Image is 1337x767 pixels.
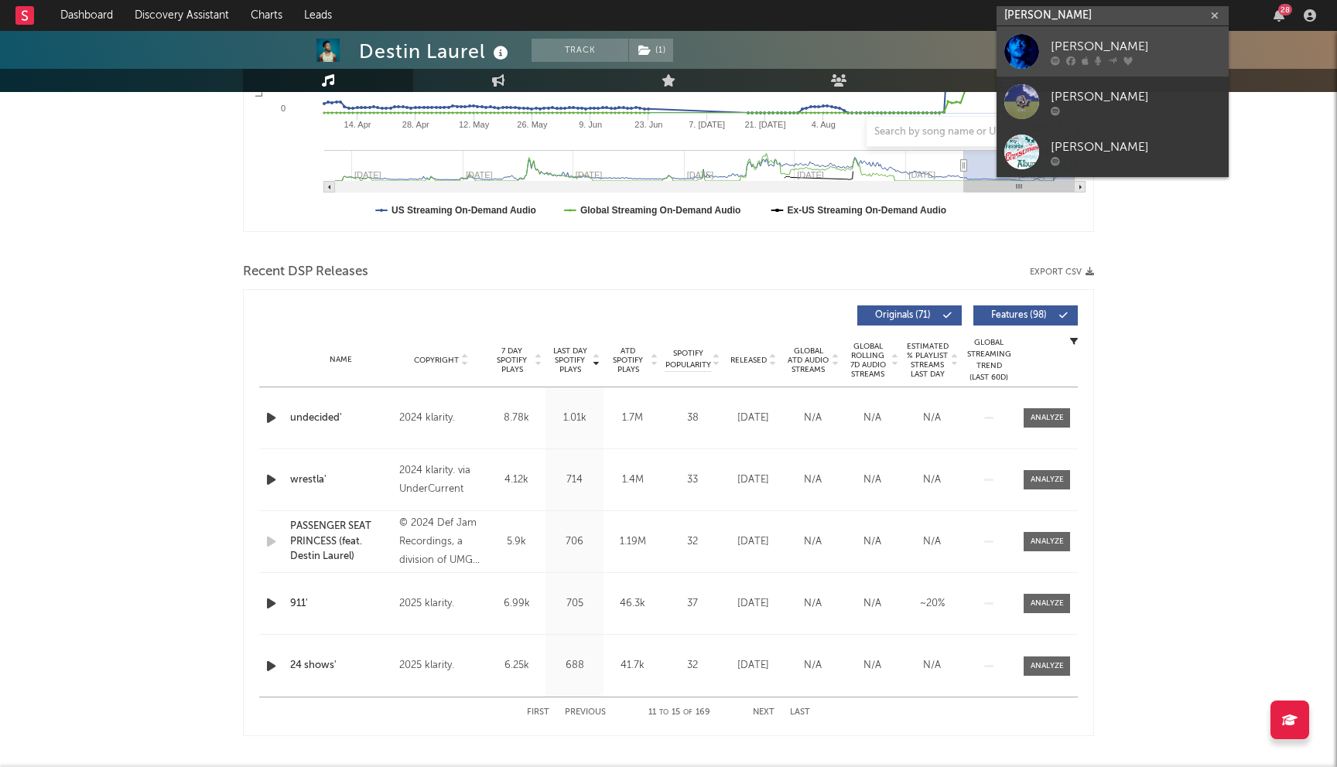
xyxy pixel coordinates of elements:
div: [DATE] [727,534,779,550]
div: 1.19M [607,534,658,550]
span: Global ATD Audio Streams [787,346,829,374]
span: to [659,709,668,716]
button: Track [532,39,628,62]
span: Originals ( 71 ) [867,311,939,320]
input: Search by song name or URL [867,126,1030,138]
div: 705 [549,596,600,612]
div: [PERSON_NAME] [1051,37,1221,56]
text: US Streaming On-Demand Audio [392,205,536,216]
div: 706 [549,534,600,550]
div: N/A [787,472,839,488]
button: First [527,708,549,717]
div: 2024 klarity. via UnderCurrent [399,462,484,499]
div: 1.4M [607,472,658,488]
div: 4.12k [491,472,542,488]
span: Global Rolling 7D Audio Streams [846,342,889,379]
div: 41.7k [607,658,658,673]
a: undecided' [290,411,392,426]
div: 28 [1278,4,1292,15]
div: N/A [787,596,839,612]
div: N/A [787,658,839,673]
text: Global Streaming On-Demand Audio [580,205,741,216]
div: N/A [846,658,898,673]
span: ( 1 ) [628,39,674,62]
span: ATD Spotify Plays [607,346,648,374]
span: Recent DSP Releases [243,263,368,281]
div: 33 [665,472,720,488]
a: [PERSON_NAME] [997,26,1229,77]
span: of [683,709,692,716]
span: Spotify Popularity [665,348,711,371]
button: Previous [565,708,606,717]
div: 1.01k [549,411,600,426]
a: [PERSON_NAME] [997,127,1229,177]
div: Destin Laurel [359,39,512,64]
div: N/A [787,534,839,550]
div: [PERSON_NAME] [1051,138,1221,156]
div: 6.25k [491,658,542,673]
a: PASSENGER SEAT PRINCESS (feat. Destin Laurel) [290,519,392,564]
button: Next [753,708,775,717]
button: (1) [629,39,673,62]
div: 11 15 169 [637,704,722,722]
div: N/A [787,411,839,426]
div: 8.78k [491,411,542,426]
div: N/A [906,534,958,550]
div: Name [290,354,392,366]
div: 37 [665,596,720,612]
div: N/A [906,658,958,673]
div: 32 [665,534,720,550]
button: Last [790,708,810,717]
span: Released [730,356,767,365]
span: 7 Day Spotify Plays [491,346,532,374]
div: N/A [846,411,898,426]
div: [DATE] [727,596,779,612]
text: Ex-US Streaming On-Demand Audio [788,205,947,216]
div: 46.3k [607,596,658,612]
div: [DATE] [727,472,779,488]
div: [DATE] [727,658,779,673]
a: 24 shows' [290,658,392,673]
div: 1.7M [607,411,658,426]
div: © 2024 Def Jam Recordings, a division of UMG Recordings, Inc. [399,514,484,570]
a: wrestla' [290,472,392,488]
div: 38 [665,411,720,426]
div: 6.99k [491,596,542,612]
div: ~ 20 % [906,596,958,612]
button: 28 [1274,9,1284,22]
div: 688 [549,658,600,673]
div: N/A [906,411,958,426]
span: Copyright [414,356,459,365]
div: N/A [846,472,898,488]
div: [DATE] [727,411,779,426]
span: Estimated % Playlist Streams Last Day [906,342,949,379]
button: Features(98) [973,305,1078,326]
div: N/A [846,596,898,612]
span: Last Day Spotify Plays [549,346,590,374]
div: N/A [846,534,898,550]
div: 2024 klarity. [399,409,484,428]
span: Features ( 98 ) [983,311,1055,320]
div: 2025 klarity. [399,656,484,675]
a: 911' [290,596,392,612]
div: [PERSON_NAME] [1051,87,1221,106]
div: N/A [906,472,958,488]
div: 5.9k [491,534,542,550]
a: [PERSON_NAME] [997,77,1229,127]
button: Export CSV [1030,268,1094,277]
button: Originals(71) [857,305,962,326]
input: Search for artists [997,6,1229,26]
div: 32 [665,658,720,673]
text: 0 [281,104,286,113]
div: 714 [549,472,600,488]
div: 2025 klarity. [399,595,484,613]
div: Global Streaming Trend (Last 60D) [966,337,1012,383]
